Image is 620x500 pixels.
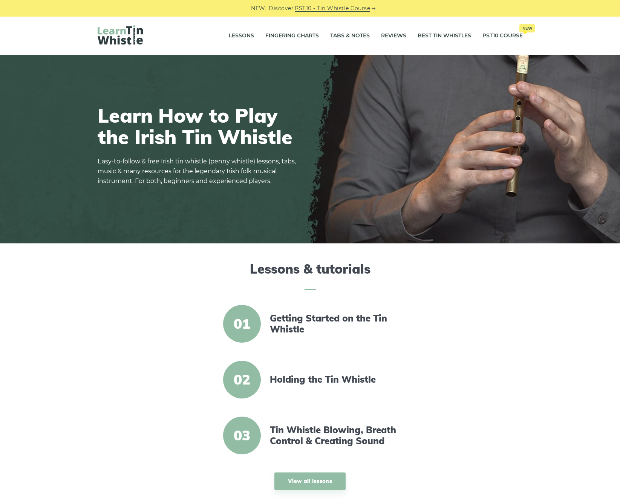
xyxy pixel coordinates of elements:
[519,24,535,32] span: New
[98,157,301,186] p: Easy-to-follow & free Irish tin whistle (penny whistle) lessons, tabs, music & many resources for...
[482,26,523,45] a: PST10 CourseNew
[330,26,370,45] a: Tabs & Notes
[270,374,400,385] a: Holding the Tin Whistle
[265,26,319,45] a: Fingering Charts
[270,425,400,446] a: Tin Whistle Blowing, Breath Control & Creating Sound
[98,262,523,290] h2: Lessons & tutorials
[381,26,406,45] a: Reviews
[223,305,261,343] span: 01
[418,26,471,45] a: Best Tin Whistles
[270,313,400,335] a: Getting Started on the Tin Whistle
[223,417,261,454] span: 03
[98,25,143,45] img: LearnTinWhistle.com
[274,472,346,490] a: View all lessons
[223,361,261,398] span: 02
[229,26,254,45] a: Lessons
[98,105,301,148] h1: Learn How to Play the Irish Tin Whistle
